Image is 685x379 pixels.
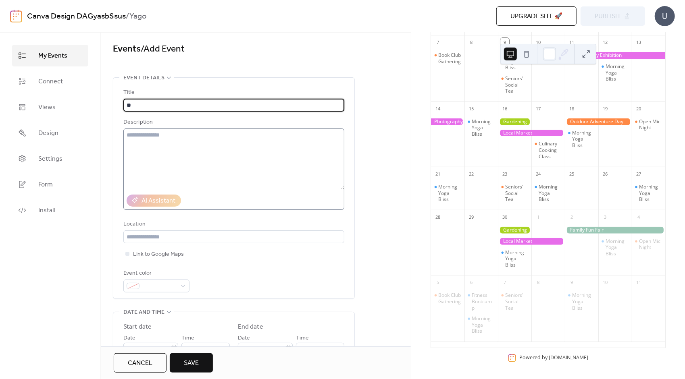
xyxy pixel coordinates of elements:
span: / Add Event [141,40,185,58]
span: Save [184,358,199,368]
span: Date and time [123,308,164,317]
div: Morning Yoga Bliss [598,238,632,257]
div: Start date [123,322,152,332]
div: Book Club Gathering [438,52,461,64]
div: Photography Exhibition [431,118,464,125]
div: End date [238,322,263,332]
div: Morning Yoga Bliss [639,184,662,203]
div: 5 [433,278,442,287]
div: 6 [467,278,476,287]
div: 22 [467,170,476,178]
b: / [126,9,129,24]
span: Cancel [128,358,152,368]
div: 29 [467,213,476,222]
div: 8 [534,278,543,287]
a: Form [12,174,88,195]
div: Family Fun Fair [565,227,665,234]
div: Book Club Gathering [438,292,461,304]
span: Form [38,180,53,190]
div: Title [123,88,343,97]
span: My Events [38,51,67,61]
a: [DOMAIN_NAME] [549,354,588,361]
div: 23 [500,170,509,178]
button: Save [170,353,213,373]
div: Morning Yoga Bliss [464,315,498,334]
div: Morning Yoga Bliss [472,118,495,137]
img: logo [10,10,22,23]
div: 30 [500,213,509,222]
a: Design [12,122,88,144]
div: Book Club Gathering [431,52,464,64]
div: Powered by [519,354,588,361]
div: Morning Yoga Bliss [606,238,629,257]
span: Settings [38,154,62,164]
a: Views [12,96,88,118]
div: U [655,6,675,26]
a: Install [12,199,88,221]
div: Open Mic Night [639,118,662,131]
span: Time [296,333,309,343]
div: 11 [567,38,576,47]
div: Seniors' Social Tea [505,184,528,203]
div: Morning Yoga Bliss [572,292,595,311]
div: 26 [601,170,610,178]
div: 4 [634,213,643,222]
a: Events [113,40,141,58]
div: 12 [601,38,610,47]
div: Open Mic Night [632,238,665,251]
div: Location [123,220,343,229]
div: Open Mic Night [632,118,665,131]
div: Morning Yoga Bliss [531,184,565,203]
div: 13 [634,38,643,47]
div: Morning Yoga Bliss [498,52,531,71]
span: Views [38,103,56,112]
div: 10 [601,278,610,287]
div: Culinary Cooking Class [531,141,565,159]
div: 2 [567,213,576,222]
div: Book Club Gathering [431,292,464,304]
div: 25 [567,170,576,178]
div: Local Market [498,130,565,137]
div: Morning Yoga Bliss [472,315,495,334]
div: 28 [433,213,442,222]
div: Seniors' Social Tea [498,292,531,311]
div: 19 [601,104,610,113]
div: Morning Yoga Bliss [431,184,464,203]
span: Design [38,128,58,138]
a: Settings [12,148,88,170]
div: 11 [634,278,643,287]
div: 16 [500,104,509,113]
div: Outdoor Adventure Day [565,118,632,125]
span: Connect [38,77,63,87]
div: 14 [433,104,442,113]
div: Morning Yoga Bliss [632,184,665,203]
div: Fitness Bootcamp [472,292,495,311]
div: 27 [634,170,643,178]
span: Date [123,333,135,343]
div: 8 [467,38,476,47]
button: Cancel [114,353,167,373]
div: 15 [467,104,476,113]
div: Seniors' Social Tea [505,75,528,94]
span: Event details [123,73,164,83]
div: Morning Yoga Bliss [598,63,632,82]
div: Morning Yoga Bliss [438,184,461,203]
div: Morning Yoga Bliss [539,184,562,203]
span: Link to Google Maps [133,250,184,259]
span: Upgrade site 🚀 [510,12,562,21]
div: Morning Yoga Bliss [572,130,595,149]
span: Time [181,333,194,343]
button: Upgrade site 🚀 [496,6,577,26]
div: Morning Yoga Bliss [464,118,498,137]
div: 9 [567,278,576,287]
div: Culinary Cooking Class [539,141,562,159]
div: Morning Yoga Bliss [498,249,531,268]
div: 21 [433,170,442,178]
div: Gardening Workshop [498,227,531,234]
div: 9 [500,38,509,47]
div: Morning Yoga Bliss [565,130,598,149]
div: Description [123,118,343,127]
div: 17 [534,104,543,113]
div: Seniors' Social Tea [498,75,531,94]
